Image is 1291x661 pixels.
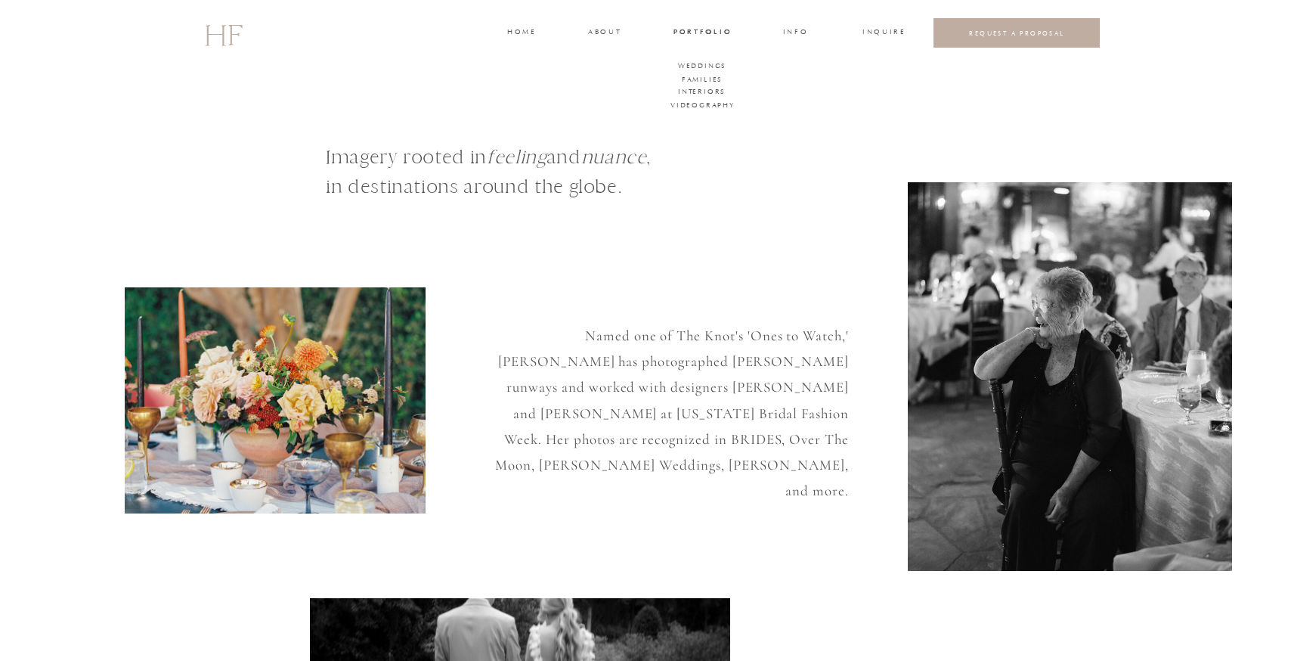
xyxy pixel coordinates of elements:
a: home [507,26,535,40]
a: WEDDINGS [676,61,729,74]
h1: Imagery rooted in and , in destinations around the globe. [326,142,734,222]
a: Interiors [678,86,723,100]
a: HF [204,11,242,55]
a: FAMILIES [680,74,725,88]
a: about [588,26,620,40]
a: INQUIRE [862,26,903,40]
i: nuance [581,145,647,169]
a: INFO [782,26,810,40]
a: REQUEST A PROPOSAL [946,29,1088,37]
a: portfolio [673,26,730,40]
i: feeling [487,145,546,169]
p: Named one of The Knot's 'Ones to Watch,' [PERSON_NAME] has photographed [PERSON_NAME] runways and... [482,323,849,479]
a: VIDEOGRAPHY [670,100,730,113]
